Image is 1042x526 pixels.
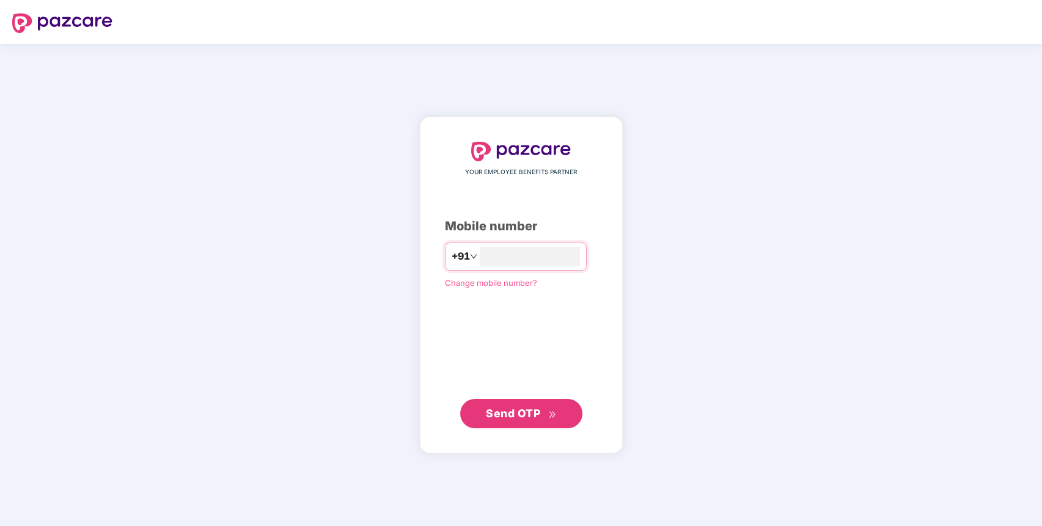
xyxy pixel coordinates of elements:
[452,249,470,264] span: +91
[548,411,556,418] span: double-right
[465,167,577,177] span: YOUR EMPLOYEE BENEFITS PARTNER
[486,407,540,420] span: Send OTP
[460,399,582,428] button: Send OTPdouble-right
[12,13,112,33] img: logo
[445,278,537,288] a: Change mobile number?
[471,142,571,161] img: logo
[445,217,598,236] div: Mobile number
[470,253,477,260] span: down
